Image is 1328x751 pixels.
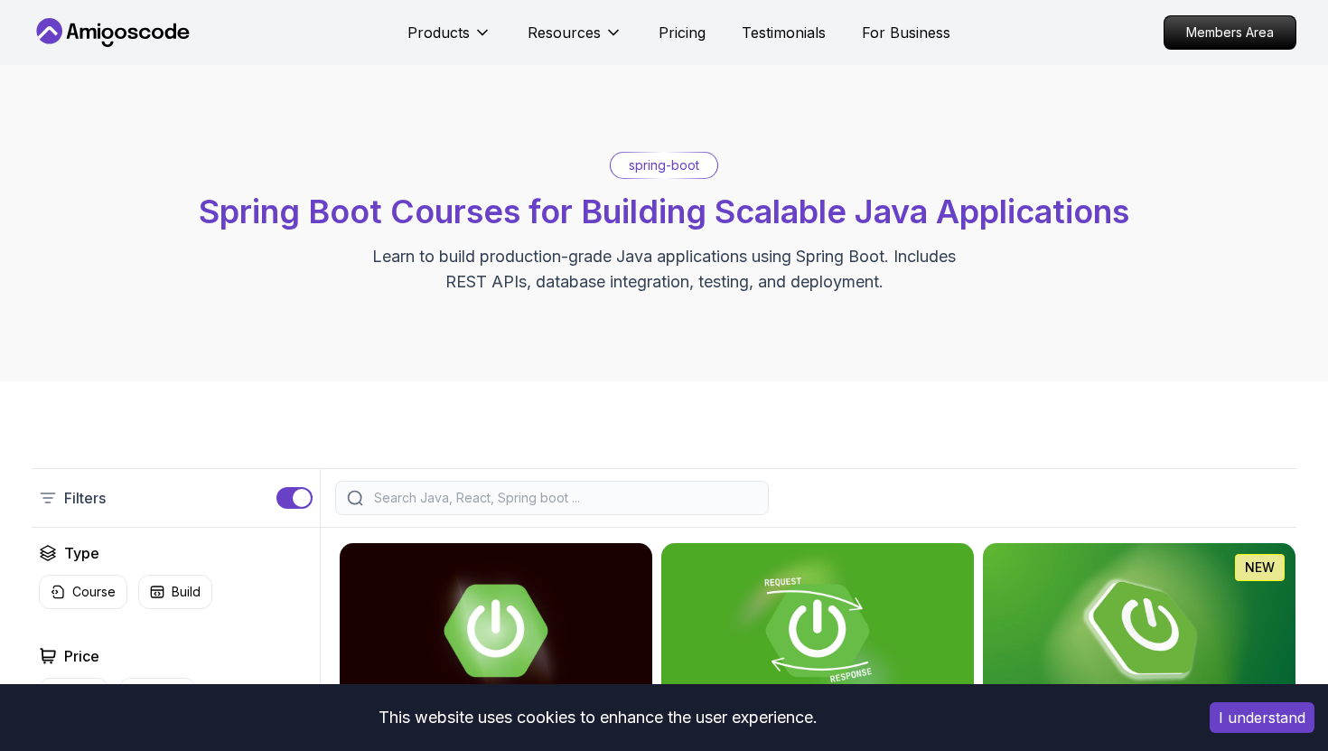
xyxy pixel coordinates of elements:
div: This website uses cookies to enhance the user experience. [14,698,1183,737]
a: Pricing [659,22,706,43]
img: Advanced Spring Boot card [340,543,652,718]
span: Spring Boot Courses for Building Scalable Java Applications [199,192,1129,231]
button: Resources [528,22,622,58]
img: Spring Boot for Beginners card [983,543,1295,718]
p: NEW [1245,559,1275,577]
button: Free [119,678,196,713]
button: Build [138,575,212,609]
h2: Price [64,645,99,667]
button: Pro [39,678,108,713]
p: Course [72,583,116,601]
a: Testimonials [742,22,826,43]
p: Filters [64,487,106,509]
p: Products [407,22,470,43]
p: spring-boot [629,156,699,174]
button: Accept cookies [1210,702,1314,733]
a: For Business [862,22,950,43]
a: Members Area [1164,15,1296,50]
p: Resources [528,22,601,43]
input: Search Java, React, Spring boot ... [370,489,757,507]
p: Learn to build production-grade Java applications using Spring Boot. Includes REST APIs, database... [360,244,968,295]
h2: Type [64,542,99,564]
button: Products [407,22,491,58]
p: Members Area [1164,16,1295,49]
p: Build [172,583,201,601]
img: Building APIs with Spring Boot card [661,543,974,718]
button: Course [39,575,127,609]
